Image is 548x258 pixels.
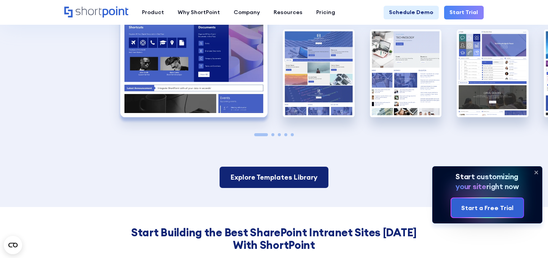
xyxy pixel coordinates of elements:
img: Best SharePoint Designs [370,29,442,118]
img: Best SharePoint Intranet Sites [283,29,355,118]
button: Open CMP widget [4,236,22,254]
a: Start Trial [444,6,484,19]
img: Best SharePoint Intranet Examples [457,29,529,118]
div: Start a Free Trial [461,203,513,212]
a: Pricing [309,6,342,19]
span: Go to slide 1 [254,133,268,136]
a: Schedule Demo [384,6,439,19]
a: Explore Templates Library [220,167,328,188]
h3: Start Building the Best SharePoint Intranet Sites [DATE] With ShortPoint [120,226,428,252]
a: Company [227,6,267,19]
a: Resources [267,6,309,19]
span: Go to slide 5 [291,133,294,136]
span: Go to slide 2 [271,133,274,136]
a: Product [135,6,171,19]
a: Home [64,6,128,18]
div: Why ShortPoint [178,8,220,17]
span: Go to slide 4 [284,133,287,136]
iframe: Chat Widget [510,221,548,258]
div: 4 / 5 [457,29,529,118]
div: Resources [274,8,303,17]
a: Start a Free Trial [451,198,523,217]
div: Company [234,8,260,17]
a: Why ShortPoint [171,6,227,19]
div: Product [142,8,164,17]
div: Pricing [316,8,335,17]
div: 2 / 5 [283,29,355,118]
div: 3 / 5 [370,29,442,118]
span: Go to slide 3 [278,133,281,136]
